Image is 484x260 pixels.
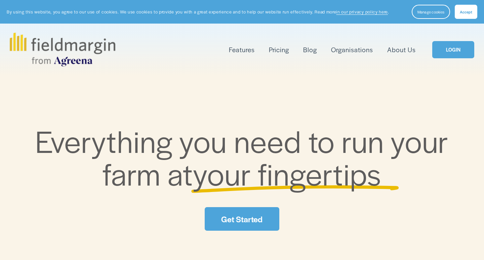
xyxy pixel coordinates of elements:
[35,119,456,194] span: Everything you need to run your farm at
[460,9,472,14] span: Accept
[331,44,373,55] a: Organisations
[455,5,477,19] button: Accept
[229,44,255,55] a: folder dropdown
[432,41,474,58] a: LOGIN
[229,45,255,55] span: Features
[205,207,279,231] a: Get Started
[336,9,388,15] a: in our privacy policy here
[269,44,289,55] a: Pricing
[303,44,317,55] a: Blog
[10,33,115,66] img: fieldmargin.com
[387,44,416,55] a: About Us
[7,9,389,15] p: By using this website, you agree to our use of cookies. We use cookies to provide you with a grea...
[412,5,450,19] button: Manage cookies
[193,152,381,194] span: your fingertips
[417,9,444,14] span: Manage cookies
